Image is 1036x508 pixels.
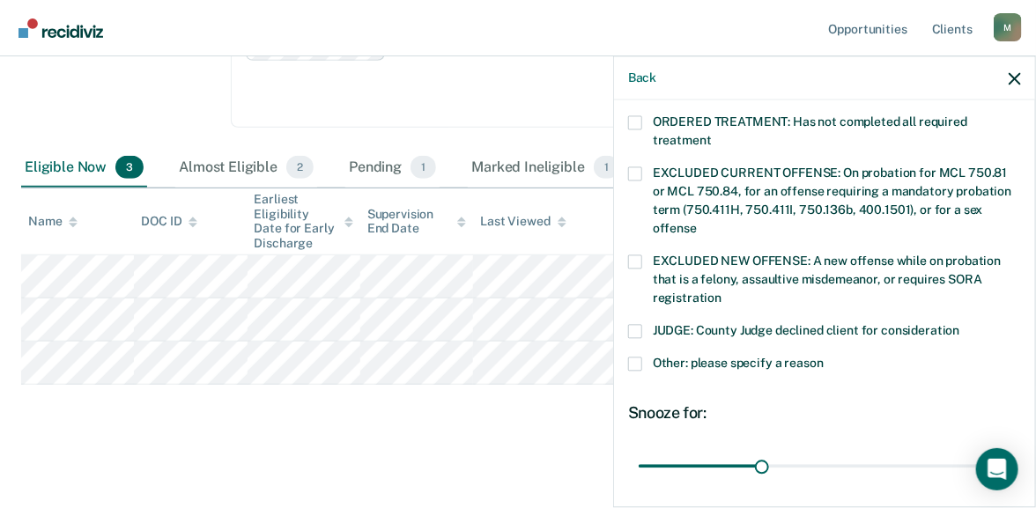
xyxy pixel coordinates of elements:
span: 3 [115,156,144,179]
div: Pending [345,149,440,188]
div: Almost Eligible [175,149,317,188]
img: Recidiviz [18,18,103,38]
span: 1 [594,156,619,179]
div: Eligible Now [21,149,147,188]
div: Snooze for: [628,403,1021,423]
span: 1 [411,156,436,179]
span: 2 [286,156,314,179]
div: Last Viewed [480,214,566,229]
span: ORDERED TREATMENT: Has not completed all required treatment [653,114,967,147]
button: Profile dropdown button [994,13,1022,41]
div: Earliest Eligibility Date for Early Discharge [255,192,353,251]
button: Back [628,70,656,85]
div: DOC ID [141,214,197,229]
div: Open Intercom Messenger [976,448,1018,490]
div: Marked Ineligible [468,149,623,188]
div: M [994,13,1022,41]
span: EXCLUDED NEW OFFENSE: A new offense while on probation that is a felony, assaultive misdemeanor, ... [653,254,1001,305]
span: Other: please specify a reason [653,356,824,370]
div: Supervision End Date [367,207,466,237]
span: JUDGE: County Judge declined client for consideration [653,323,960,337]
div: Name [28,214,78,229]
span: EXCLUDED CURRENT OFFENSE: On probation for MCL 750.81 or MCL 750.84, for an offense requiring a m... [653,166,1011,235]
